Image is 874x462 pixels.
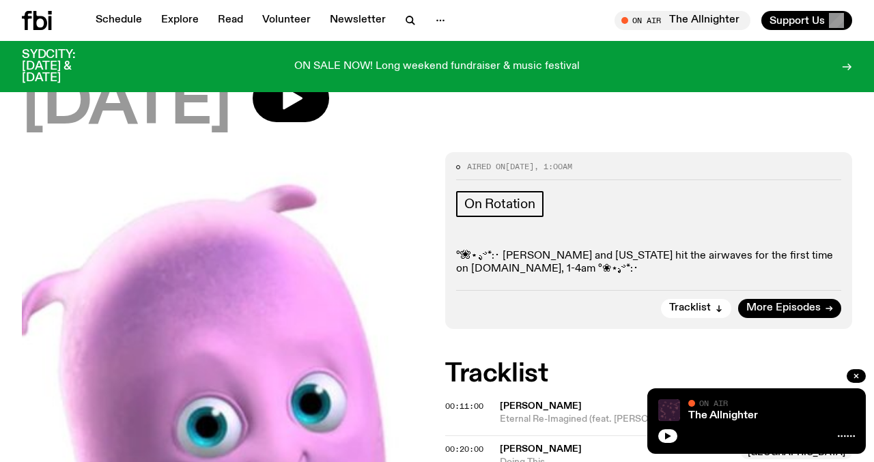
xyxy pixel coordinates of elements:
[738,299,841,318] a: More Episodes
[505,161,534,172] span: [DATE]
[22,49,109,84] h3: SYDCITY: [DATE] & [DATE]
[615,11,750,30] button: On AirThe Allnighter
[322,11,394,30] a: Newsletter
[669,303,711,313] span: Tracklist
[153,11,207,30] a: Explore
[445,444,483,454] span: 00:20:00
[688,410,758,421] a: The Allnighter
[456,250,841,276] p: °❀⋆.ೃ࿔*:･ [PERSON_NAME] and [US_STATE] hit the airwaves for the first time on [DOMAIN_NAME], 1-4a...
[500,401,582,411] span: [PERSON_NAME]
[445,362,852,386] h2: Tracklist
[456,191,544,217] a: On Rotation
[534,161,572,172] span: , 1:00am
[761,11,852,30] button: Support Us
[445,401,483,412] span: 00:11:00
[445,403,483,410] button: 00:11:00
[500,413,852,426] span: Eternal Re-Imagined (feat. [PERSON_NAME] & [PERSON_NAME])
[210,11,251,30] a: Read
[87,11,150,30] a: Schedule
[467,161,505,172] span: Aired on
[464,197,535,212] span: On Rotation
[500,444,582,454] span: [PERSON_NAME]
[254,11,319,30] a: Volunteer
[746,303,821,313] span: More Episodes
[22,74,231,136] span: [DATE]
[445,446,483,453] button: 00:20:00
[661,299,731,318] button: Tracklist
[770,14,825,27] span: Support Us
[294,61,580,73] p: ON SALE NOW! Long weekend fundraiser & music festival
[699,399,728,407] span: On Air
